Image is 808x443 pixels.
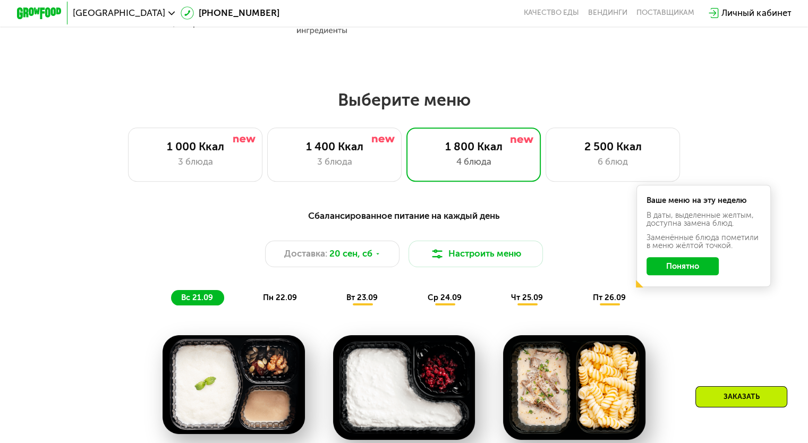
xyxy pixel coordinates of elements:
[409,241,543,268] button: Настроить меню
[647,197,761,205] div: Ваше меню на эту неделю
[428,293,462,302] span: ср 24.09
[284,247,327,260] span: Доставка:
[721,6,791,20] div: Личный кабинет
[329,247,372,260] span: 20 сен, сб
[511,293,543,302] span: чт 25.09
[279,155,390,168] div: 3 блюда
[418,140,529,153] div: 1 800 Ккал
[647,257,719,275] button: Понятно
[263,293,297,302] span: пн 22.09
[181,293,213,302] span: вс 21.09
[557,140,668,153] div: 2 500 Ккал
[557,155,668,168] div: 6 блюд
[72,209,736,223] div: Сбалансированное питание на каждый день
[647,234,761,250] div: Заменённые блюда пометили в меню жёлтой точкой.
[346,293,378,302] span: вт 23.09
[140,155,251,168] div: 3 блюда
[593,293,626,302] span: пт 26.09
[36,89,772,110] h2: Выберите меню
[418,155,529,168] div: 4 блюда
[636,8,694,18] div: поставщикам
[73,8,165,18] span: [GEOGRAPHIC_DATA]
[695,386,787,407] div: Заказать
[181,6,279,20] a: [PHONE_NUMBER]
[140,140,251,153] div: 1 000 Ккал
[524,8,579,18] a: Качество еды
[279,140,390,153] div: 1 400 Ккал
[588,8,627,18] a: Вендинги
[647,211,761,227] div: В даты, выделенные желтым, доступна замена блюд.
